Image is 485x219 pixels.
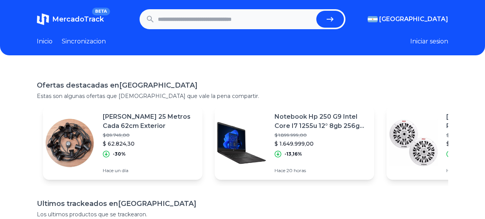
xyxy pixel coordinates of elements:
img: Featured image [43,116,97,170]
img: Argentina [368,16,378,22]
a: Featured imageNotebook Hp 250 G9 Intel Core I7 1255u 12° 8gb 256gb Ssd W11$ 1.899.999,00$ 1.649.9... [215,106,374,180]
button: [GEOGRAPHIC_DATA] [368,15,448,24]
p: $ 62.824,30 [103,140,196,148]
img: Featured image [215,116,268,170]
span: [GEOGRAPHIC_DATA] [379,15,448,24]
a: Sincronizacion [62,37,106,46]
span: MercadoTrack [52,15,104,23]
img: Featured image [386,116,440,170]
p: $ 1.649.999,00 [275,140,368,148]
a: Inicio [37,37,53,46]
p: Hace un día [103,168,196,174]
h1: Ofertas destacadas en [GEOGRAPHIC_DATA] [37,80,448,91]
p: $ 1.899.999,00 [275,132,368,138]
h1: Ultimos trackeados en [GEOGRAPHIC_DATA] [37,198,448,209]
p: [PERSON_NAME] 25 Metros Cada 62cm Exterior [103,112,196,131]
button: Iniciar sesion [410,37,448,46]
p: -30% [113,151,126,157]
p: $ 89.749,00 [103,132,196,138]
p: Estas son algunas ofertas que [DEMOGRAPHIC_DATA] que vale la pena compartir. [37,92,448,100]
a: Featured image[PERSON_NAME] 25 Metros Cada 62cm Exterior$ 89.749,00$ 62.824,30-30%Hace un día [43,106,202,180]
p: Notebook Hp 250 G9 Intel Core I7 1255u 12° 8gb 256gb Ssd W11 [275,112,368,131]
img: MercadoTrack [37,13,49,25]
p: Hace 20 horas [275,168,368,174]
p: -13,16% [284,151,302,157]
span: BETA [92,8,110,15]
p: Los ultimos productos que se trackearon. [37,211,448,218]
a: MercadoTrackBETA [37,13,104,25]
